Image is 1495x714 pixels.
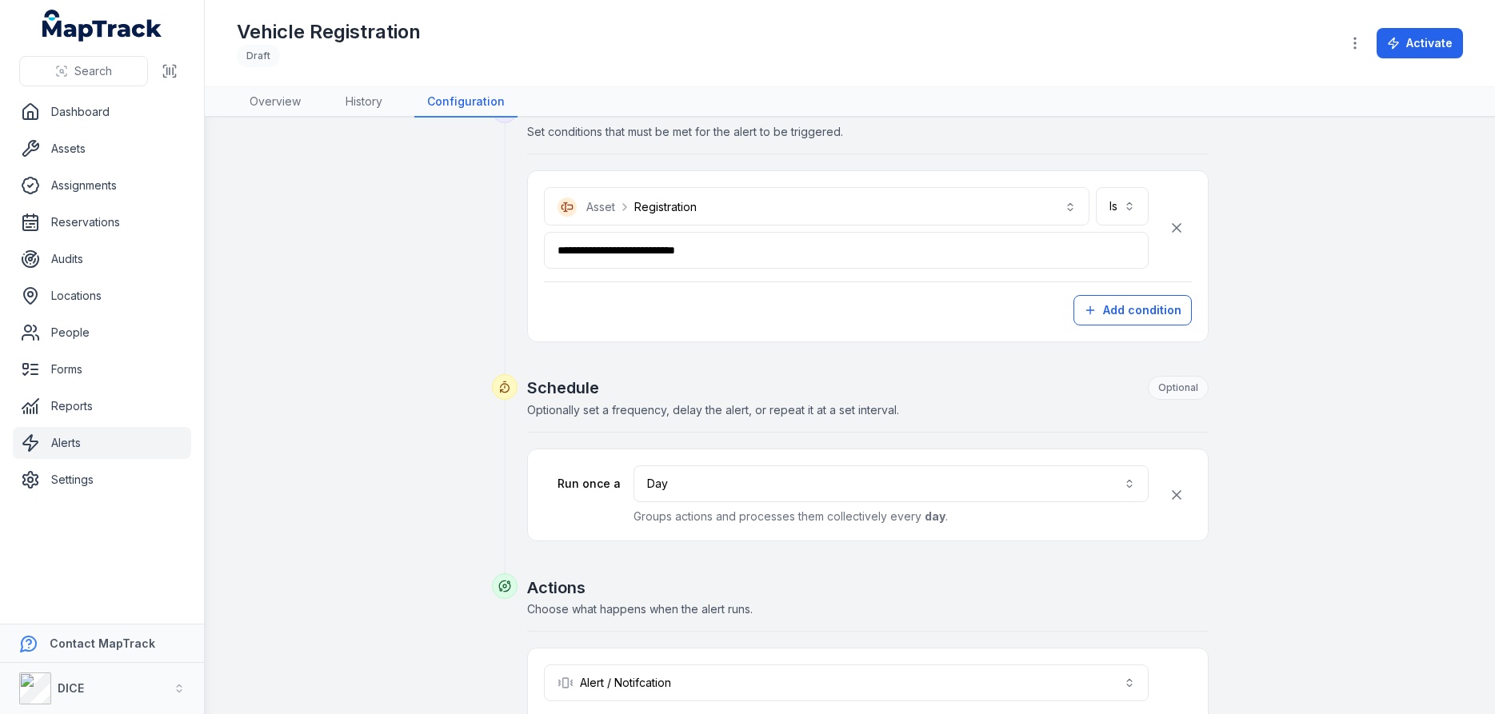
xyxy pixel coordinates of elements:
[527,576,1209,599] h2: Actions
[634,465,1149,502] button: Day
[13,170,191,201] a: Assignments
[19,56,148,86] button: Search
[1148,376,1209,400] div: Optional
[13,427,191,459] a: Alerts
[527,403,899,417] span: Optionally set a frequency, delay the alert, or repeat it at a set interval.
[13,353,191,385] a: Forms
[1096,187,1149,225] button: Is
[13,280,191,312] a: Locations
[544,187,1089,225] button: AssetRegistration
[414,87,518,118] a: Configuration
[13,133,191,165] a: Assets
[13,317,191,349] a: People
[527,125,843,138] span: Set conditions that must be met for the alert to be triggered.
[50,636,155,650] strong: Contact MapTrack
[13,390,191,422] a: Reports
[333,87,395,118] a: History
[74,63,112,79] span: Search
[925,509,945,523] strong: day
[527,376,1209,400] h2: Schedule
[58,681,84,695] strong: DICE
[13,96,191,128] a: Dashboard
[13,243,191,275] a: Audits
[13,206,191,238] a: Reservations
[42,10,162,42] a: MapTrack
[13,464,191,496] a: Settings
[237,87,314,118] a: Overview
[1377,28,1463,58] button: Activate
[544,664,1149,701] button: Alert / Notifcation
[527,602,753,616] span: Choose what happens when the alert runs.
[237,19,421,45] h1: Vehicle Registration
[634,509,1149,525] p: Groups actions and processes them collectively every .
[544,476,621,492] label: Run once a
[237,45,280,67] div: Draft
[1073,295,1192,325] button: Add condition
